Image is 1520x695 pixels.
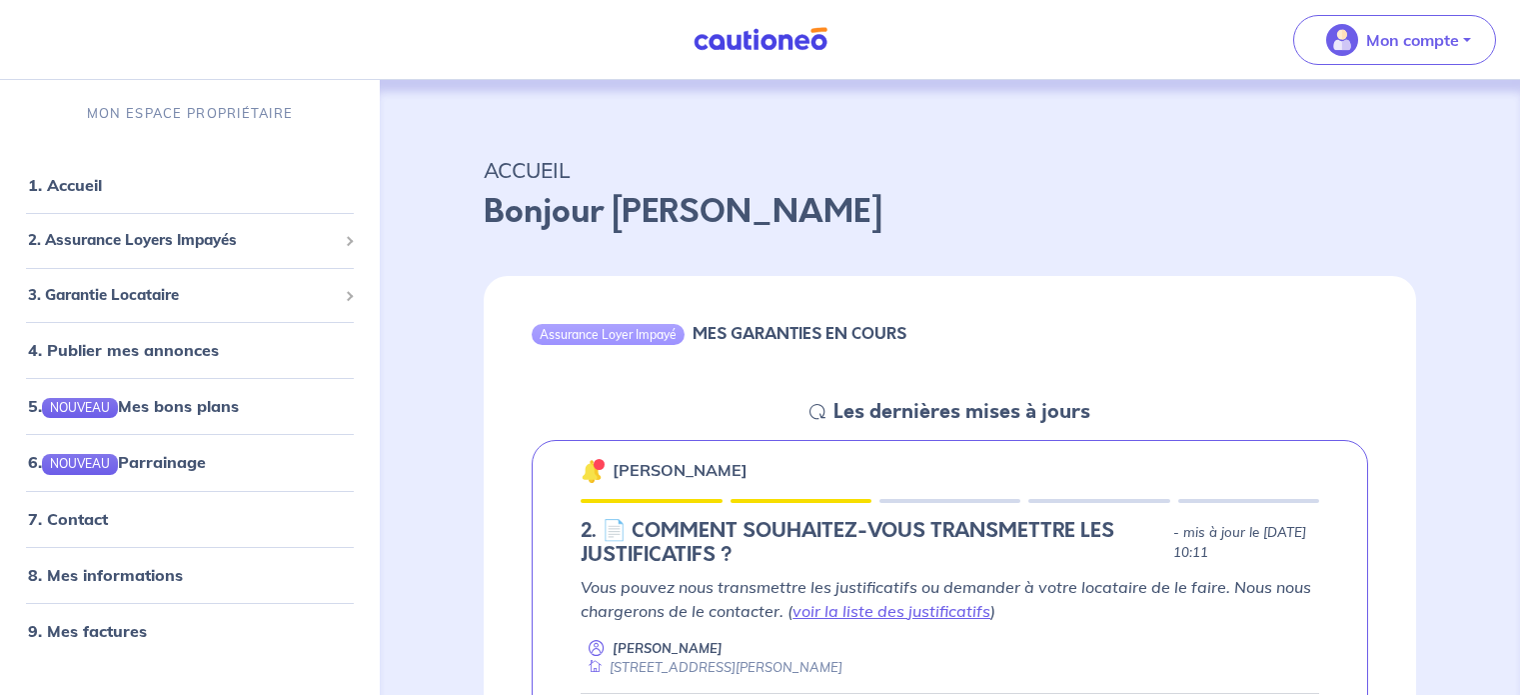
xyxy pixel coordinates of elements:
img: illu_account_valid_menu.svg [1326,24,1358,56]
button: illu_account_valid_menu.svgMon compte [1293,15,1496,65]
a: 4. Publier mes annonces [28,340,219,360]
a: 1. Accueil [28,175,102,195]
span: 3. Garantie Locataire [28,284,337,307]
p: Bonjour [PERSON_NAME] [484,188,1416,236]
div: 6.NOUVEAUParrainage [8,442,372,482]
div: 5.NOUVEAUMes bons plans [8,386,372,426]
img: 🔔 [581,459,605,483]
div: Assurance Loyer Impayé [532,324,685,344]
div: 8. Mes informations [8,555,372,595]
p: - mis à jour le [DATE] 10:11 [1173,523,1319,563]
div: [STREET_ADDRESS][PERSON_NAME] [581,658,842,677]
div: 9. Mes factures [8,611,372,651]
p: [PERSON_NAME] [613,639,723,658]
img: Cautioneo [686,27,835,52]
span: 2. Assurance Loyers Impayés [28,229,337,252]
a: 9. Mes factures [28,621,147,641]
div: 2. Assurance Loyers Impayés [8,221,372,260]
a: 5.NOUVEAUMes bons plans [28,396,239,416]
p: MON ESPACE PROPRIÉTAIRE [87,104,293,123]
a: voir la liste des justificatifs [792,601,990,621]
div: 1. Accueil [8,165,372,205]
h6: MES GARANTIES EN COURS [693,324,906,343]
p: [PERSON_NAME] [613,458,748,482]
div: 7. Contact [8,499,372,539]
div: 4. Publier mes annonces [8,330,372,370]
h5: 2.︎ 📄 COMMENT SOUHAITEZ-VOUS TRANSMETTRE LES JUSTIFICATIFS ? [581,519,1165,567]
p: Mon compte [1366,28,1459,52]
div: state: CHOICE-DOCUMENTS, Context: NEW,CHOOSE-CERTIFICATE,ALONE,LESSOR-DOCUMENTS [581,519,1319,567]
p: ACCUEIL [484,152,1416,188]
div: 3. Garantie Locataire [8,276,372,315]
p: Vous pouvez nous transmettre les justificatifs ou demander à votre locataire de le faire. Nous no... [581,575,1319,623]
a: 6.NOUVEAUParrainage [28,452,206,472]
a: 8. Mes informations [28,565,183,585]
a: 7. Contact [28,509,108,529]
h5: Les dernières mises à jours [833,400,1090,424]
